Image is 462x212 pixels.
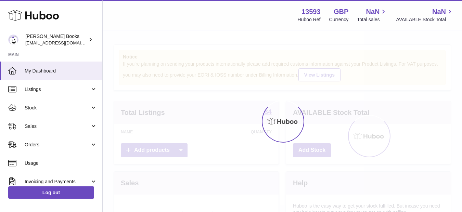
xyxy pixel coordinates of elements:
span: Usage [25,160,97,167]
strong: 13593 [301,7,321,16]
span: Stock [25,105,90,111]
strong: GBP [334,7,348,16]
span: AVAILABLE Stock Total [396,16,454,23]
span: Invoicing and Payments [25,178,90,185]
div: Huboo Ref [298,16,321,23]
div: [PERSON_NAME] Books [25,33,87,46]
img: info@troybooks.co.uk [8,35,18,45]
span: Sales [25,123,90,130]
span: NaN [432,7,446,16]
a: NaN Total sales [357,7,387,23]
a: Log out [8,186,94,199]
span: Orders [25,142,90,148]
div: Currency [329,16,349,23]
span: My Dashboard [25,68,97,74]
a: NaN AVAILABLE Stock Total [396,7,454,23]
span: Listings [25,86,90,93]
span: NaN [366,7,380,16]
span: Total sales [357,16,387,23]
span: [EMAIL_ADDRESS][DOMAIN_NAME] [25,40,101,45]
